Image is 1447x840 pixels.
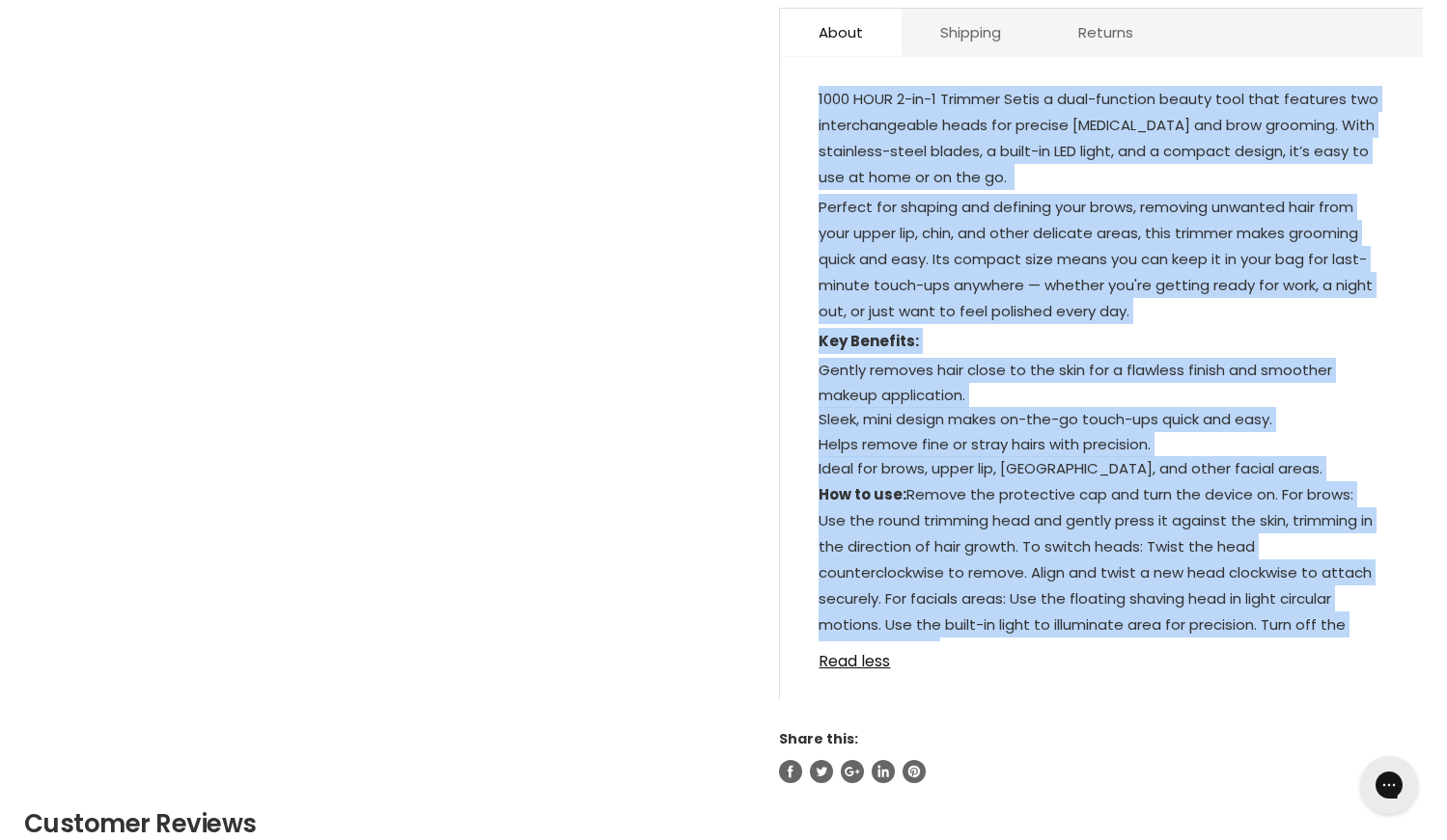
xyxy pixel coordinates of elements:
span: 1000 HOUR 2-in-1 Trimmer Set [819,89,1029,109]
span: Perfect for shaping and defining your brows, removing unwanted hair from your upper lip, chin, an... [819,197,1373,321]
a: Read less [819,641,1384,670]
li: Ideal for brows, upper lip, [GEOGRAPHIC_DATA], and other facial areas. [819,456,1384,481]
aside: Share this: [779,730,1423,782]
span: Share this: [779,729,858,748]
strong: How to use: [819,484,906,504]
li: Gently removes hair close to the skin for a flawless finish and smoother makeup application. [819,358,1384,407]
iframe: Gorgias live chat messenger [1350,749,1428,821]
p: Remove the protective cap and turn the device on. For brows: Use the round trimming head and gent... [819,481,1384,667]
li: Sleek, mini design makes on-the-go touch-ups quick and easy. [819,407,1384,432]
a: Shipping [902,9,1040,56]
a: Returns [1040,9,1172,56]
span: is a dual-function beauty tool that features two interchangeable heads for precise [MEDICAL_DATA]... [819,89,1378,187]
strong: Key Benefits: [819,331,919,351]
li: Helps remove fine or stray hairs with precision. [819,432,1384,457]
a: About [780,9,902,56]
